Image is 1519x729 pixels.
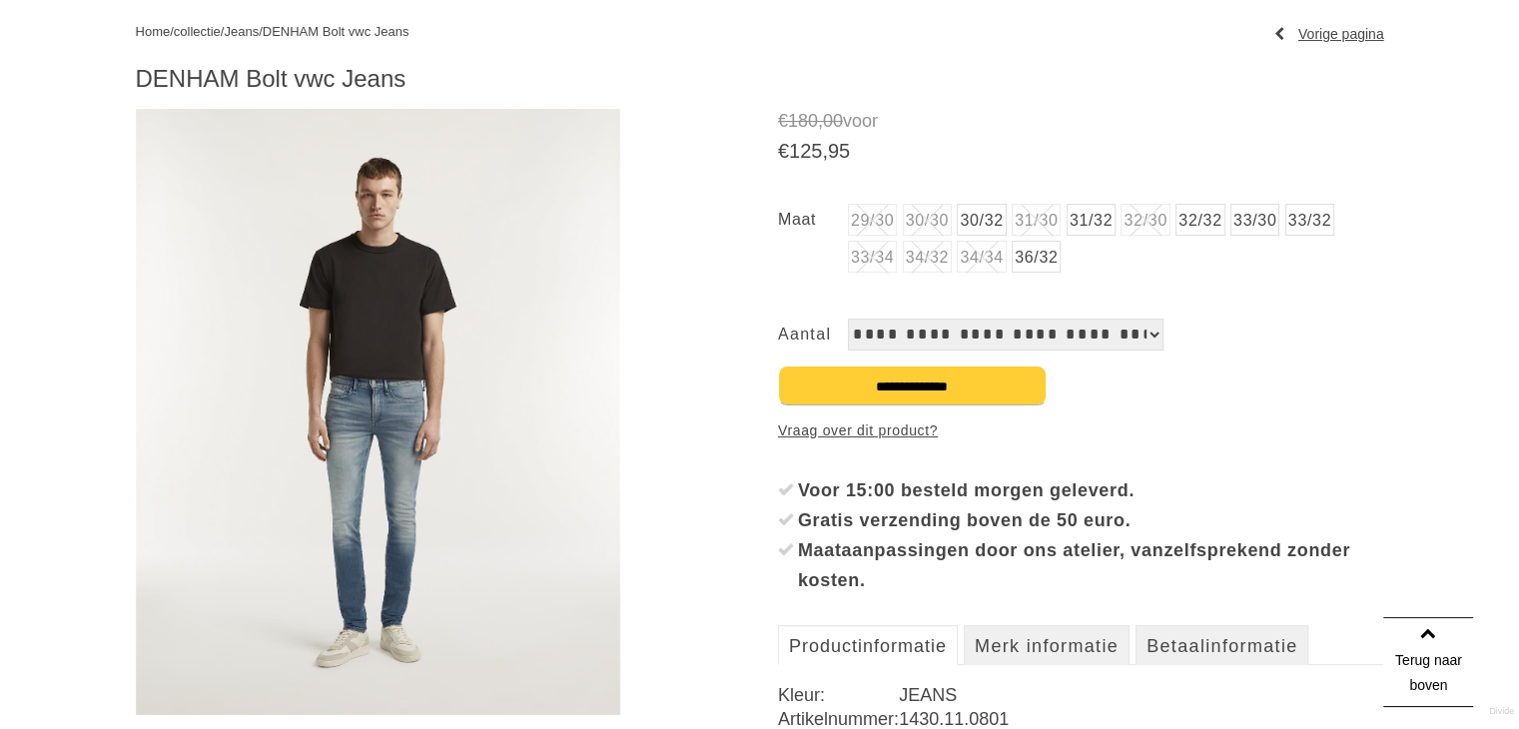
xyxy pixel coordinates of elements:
[136,64,1384,94] h1: DENHAM Bolt vwc Jeans
[1274,19,1384,49] a: Vorige pagina
[798,475,1384,505] div: Voor 15:00 besteld morgen geleverd.
[778,625,958,665] a: Productinformatie
[263,24,409,39] a: DENHAM Bolt vwc Jeans
[136,24,171,39] a: Home
[1489,699,1514,724] a: Divide
[798,505,1384,535] div: Gratis verzending boven de 50 euro.
[1067,204,1116,236] a: 31/32
[778,109,1384,134] span: voor
[136,109,621,715] img: DENHAM Bolt vwc Jeans
[224,24,259,39] a: Jeans
[1175,204,1224,236] a: 32/32
[778,535,1384,595] li: Maataanpassingen door ons atelier, vanzelfsprekend zonder kosten.
[788,111,818,131] span: 180
[899,683,1383,707] dd: JEANS
[174,24,221,39] a: collectie
[778,111,788,131] span: €
[778,683,899,707] dt: Kleur:
[778,140,789,162] span: €
[778,319,848,351] label: Aantal
[957,204,1006,236] a: 30/32
[1012,241,1061,273] a: 36/32
[221,24,225,39] span: /
[778,204,1384,279] ul: Maat
[823,111,843,131] span: 00
[964,625,1130,665] a: Merk informatie
[170,24,174,39] span: /
[1285,204,1334,236] a: 33/32
[822,140,828,162] span: ,
[1230,204,1279,236] a: 33/30
[828,140,850,162] span: 95
[259,24,263,39] span: /
[778,415,938,445] a: Vraag over dit product?
[1383,617,1473,707] a: Terug naar boven
[818,111,823,131] span: ,
[789,140,822,162] span: 125
[1136,625,1308,665] a: Betaalinformatie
